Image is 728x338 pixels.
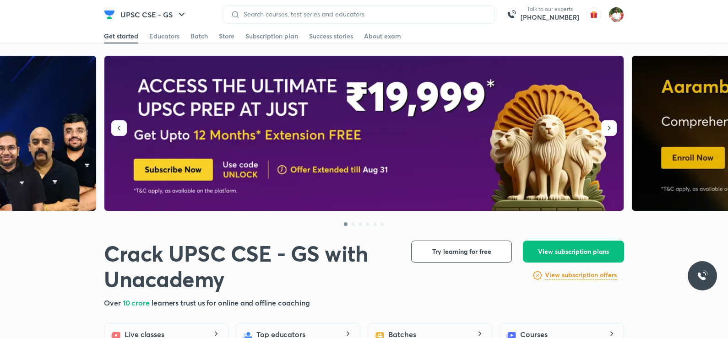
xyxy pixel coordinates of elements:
input: Search courses, test series and educators [240,11,487,18]
a: Batch [190,29,208,43]
div: Subscription plan [245,32,298,41]
a: Subscription plan [245,29,298,43]
a: Get started [104,29,138,43]
div: Educators [149,32,179,41]
a: Educators [149,29,179,43]
h6: View subscription offers [545,270,617,280]
a: About exam [364,29,401,43]
img: call-us [502,5,521,24]
div: Success stories [309,32,353,41]
button: View subscription plans [523,241,624,263]
div: Store [219,32,234,41]
span: 10 crore [123,298,152,307]
div: About exam [364,32,401,41]
button: Try learning for free [411,241,512,263]
span: Over [104,298,123,307]
a: Store [219,29,234,43]
a: Success stories [309,29,353,43]
img: avatar [587,7,601,22]
span: View subscription plans [538,247,609,256]
span: Try learning for free [432,247,491,256]
img: Shashank Soni [608,7,624,22]
p: Talk to our experts [521,5,579,13]
div: Batch [190,32,208,41]
img: ttu [697,270,708,281]
div: Get started [104,32,138,41]
img: Company Logo [104,9,115,20]
button: UPSC CSE - GS [115,5,193,24]
a: View subscription offers [545,270,617,281]
span: learners trust us for online and offline coaching [152,298,310,307]
h1: Crack UPSC CSE - GS with Unacademy [104,241,397,292]
a: [PHONE_NUMBER] [521,13,579,22]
